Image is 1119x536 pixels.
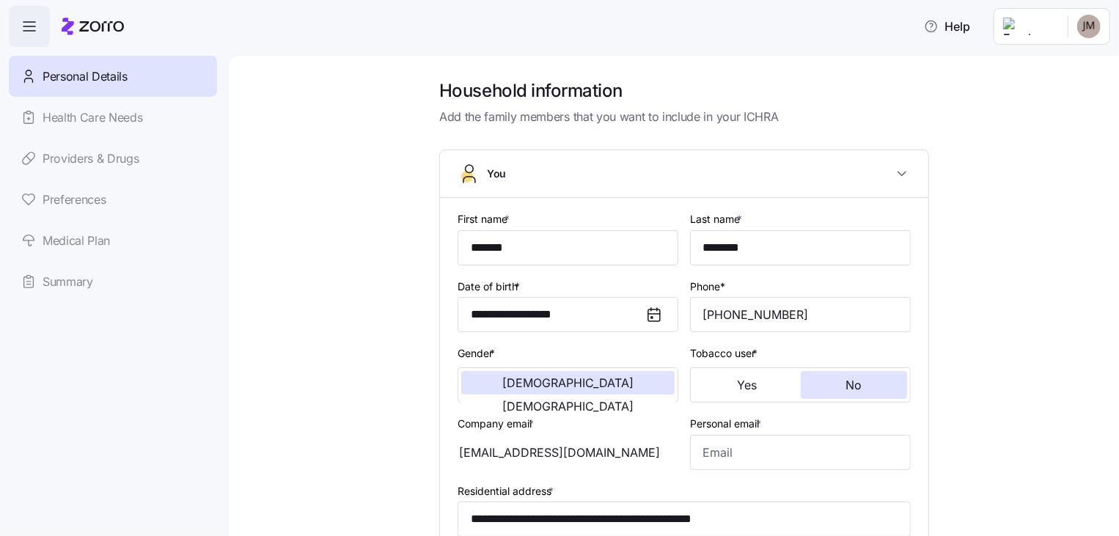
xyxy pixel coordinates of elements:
[690,345,760,361] label: Tobacco user
[43,67,128,86] span: Personal Details
[458,279,523,295] label: Date of birth
[502,377,634,389] span: [DEMOGRAPHIC_DATA]
[502,400,634,412] span: [DEMOGRAPHIC_DATA]
[1003,18,1056,35] img: Employer logo
[690,416,764,432] label: Personal email
[690,211,745,227] label: Last name
[439,79,929,102] h1: Household information
[9,56,217,97] a: Personal Details
[690,297,911,332] input: Phone
[737,379,757,391] span: Yes
[1077,15,1101,38] img: 8d1235b626e14e680714e3e975e33bfe
[458,345,498,361] label: Gender
[458,416,537,432] label: Company email
[458,211,513,227] label: First name
[845,379,862,391] span: No
[440,150,928,198] button: You
[439,108,929,126] span: Add the family members that you want to include in your ICHRA
[690,279,725,295] label: Phone*
[690,435,911,470] input: Email
[912,12,982,41] button: Help
[487,166,506,181] span: You
[458,483,557,499] label: Residential address
[924,18,970,35] span: Help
